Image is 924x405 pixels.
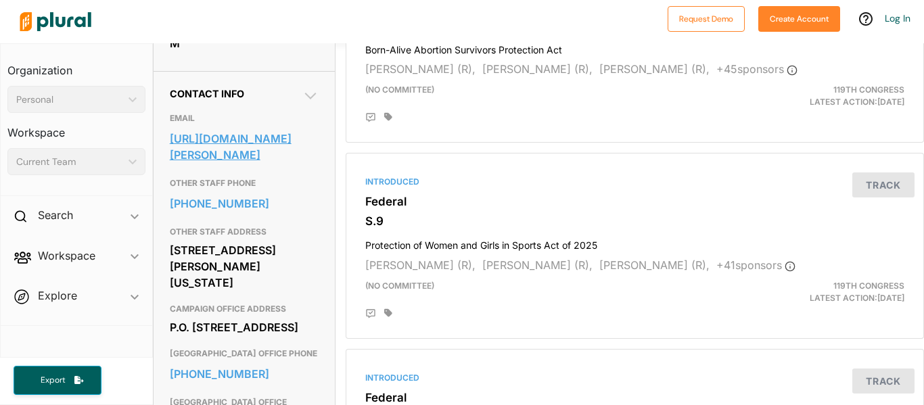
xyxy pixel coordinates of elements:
h3: S.9 [365,214,904,228]
span: + 41 sponsor s [716,258,795,272]
h3: [GEOGRAPHIC_DATA] OFFICE PHONE [170,346,319,362]
div: [STREET_ADDRESS][PERSON_NAME][US_STATE] [170,240,319,293]
h3: EMAIL [170,110,319,126]
div: (no committee) [355,84,728,108]
button: Track [852,368,915,394]
span: Export [31,375,74,386]
a: Request Demo [668,11,745,25]
h3: OTHER STAFF ADDRESS [170,224,319,240]
div: P.O. [STREET_ADDRESS] [170,317,319,337]
div: Add tags [384,112,392,122]
a: Create Account [758,11,840,25]
h3: Federal [365,195,904,208]
button: Request Demo [668,6,745,32]
span: [PERSON_NAME] (R), [365,62,476,76]
span: + 45 sponsor s [716,62,798,76]
div: (no committee) [355,280,728,304]
div: Latest Action: [DATE] [728,280,915,304]
div: Add Position Statement [365,112,376,123]
button: Export [14,366,101,395]
a: [PHONE_NUMBER] [170,193,319,214]
div: Personal [16,93,123,107]
span: Contact Info [170,88,244,99]
span: [PERSON_NAME] (R), [482,258,593,272]
span: [PERSON_NAME] (R), [599,62,710,76]
div: Introduced [365,176,904,188]
a: Log In [885,12,910,24]
span: [PERSON_NAME] (R), [482,62,593,76]
div: Current Team [16,155,123,169]
a: [PHONE_NUMBER] [170,364,319,384]
h3: CAMPAIGN OFFICE ADDRESS [170,301,319,317]
button: Track [852,172,915,197]
h3: Organization [7,51,145,80]
div: Add tags [384,308,392,318]
h3: OTHER STAFF PHONE [170,175,319,191]
a: [URL][DOMAIN_NAME][PERSON_NAME] [170,128,319,165]
h4: Born-Alive Abortion Survivors Protection Act [365,38,904,56]
span: 119th Congress [833,85,904,95]
h3: Workspace [7,113,145,143]
span: 119th Congress [833,281,904,291]
div: Add Position Statement [365,308,376,319]
span: [PERSON_NAME] (R), [599,258,710,272]
h3: Federal [365,391,904,404]
div: Latest Action: [DATE] [728,84,915,108]
div: Introduced [365,372,904,384]
h2: Search [38,208,73,222]
h4: Protection of Women and Girls in Sports Act of 2025 [365,233,904,252]
span: [PERSON_NAME] (R), [365,258,476,272]
button: Create Account [758,6,840,32]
